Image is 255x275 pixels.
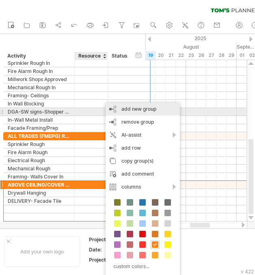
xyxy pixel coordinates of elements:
div: Thursday, 28 August 2025 [216,51,227,60]
div: Status [112,52,130,60]
div: add new group [106,103,180,116]
div: Tuesday, 19 August 2025 [145,51,156,60]
div: Mechanical Rough In [8,84,70,91]
div: Friday, 29 August 2025 [227,51,237,60]
div: v 422 [241,269,254,275]
div: Fire Alarm Rough In [8,67,70,75]
div: AI-assist [106,129,180,142]
div: Sprinkler Rough [8,140,70,148]
div: Wednesday, 20 August 2025 [156,51,166,60]
div: DELIVERY- Facade Tile [8,197,70,205]
div: Monday, 1 September 2025 [237,51,247,60]
div: Fire Alarm Rough [8,148,70,156]
div: Project Number [89,256,134,263]
div: Wednesday, 27 August 2025 [206,51,216,60]
div: Sprinkler Rough In [8,59,70,67]
div: Mechanical Rough [8,165,70,172]
div: DGA-SW signs-Shopper Tracker site vist [8,108,70,116]
div: columns [106,180,180,193]
div: Electrical Rough [8,157,70,164]
div: add row [106,142,180,155]
div: ALL TRADES (FMEPG) Rough Inspections [8,132,70,140]
div: Resource [78,52,103,60]
div: Monday, 25 August 2025 [186,51,196,60]
div: add comment [106,168,180,180]
div: Facade Framing/Prep [8,124,70,132]
div: ABOVE CEILING/COVER Inspection [8,181,70,189]
div: Framing- Ceilings [8,92,70,99]
div: custom colors... [110,261,173,272]
div: Drywall Hanging [8,189,70,197]
div: Add your own logo [4,236,80,267]
div: copy group(s) [106,155,180,168]
div: Thursday, 21 August 2025 [166,51,176,60]
div: Framing- Walls Cover In [8,173,70,180]
div: Activity [7,52,70,60]
div: Friday, 22 August 2025 [176,51,186,60]
span: remove group [121,119,154,125]
div: Project: [89,236,134,243]
div: In Wall Blocking [8,100,70,107]
div: Date: [89,246,134,253]
div: In-Wall Metal Install [8,116,70,124]
div: Tuesday, 26 August 2025 [196,51,206,60]
div: Millwork Shops Approved [8,75,70,83]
